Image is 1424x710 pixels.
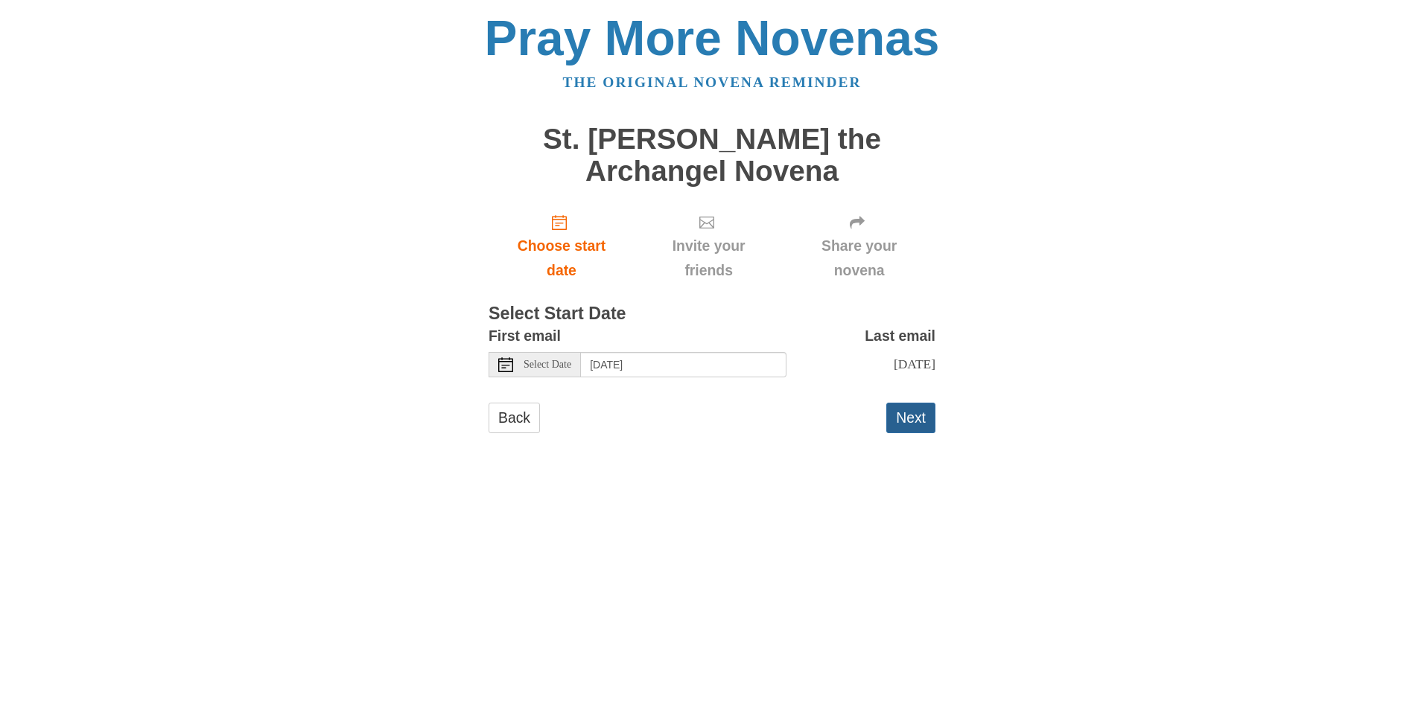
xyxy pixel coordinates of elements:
span: Choose start date [503,234,620,283]
span: Invite your friends [649,234,768,283]
div: Click "Next" to confirm your start date first. [635,202,783,290]
span: Select Date [524,359,571,370]
span: [DATE] [894,356,935,371]
label: First email [489,324,561,348]
div: Click "Next" to confirm your start date first. [783,202,935,290]
a: Pray More Novenas [485,10,940,65]
label: Last email [865,324,935,348]
a: Choose start date [489,202,635,290]
h1: St. [PERSON_NAME] the Archangel Novena [489,124,935,187]
h3: Select Start Date [489,304,935,324]
a: Back [489,403,540,433]
a: The original novena reminder [563,74,862,90]
span: Share your novena [798,234,921,283]
button: Next [886,403,935,433]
